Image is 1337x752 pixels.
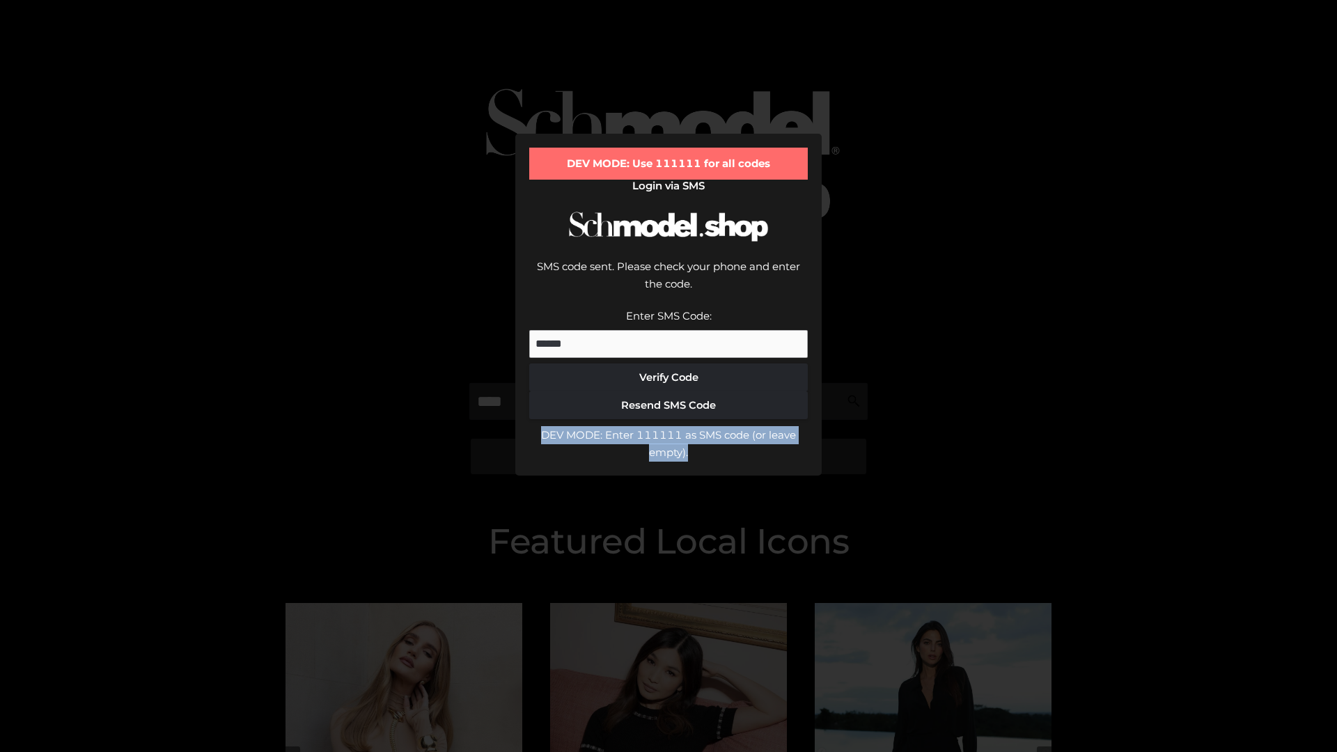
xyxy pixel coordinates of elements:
h2: Login via SMS [529,180,808,192]
button: Verify Code [529,363,808,391]
div: DEV MODE: Use 111111 for all codes [529,148,808,180]
div: DEV MODE: Enter 111111 as SMS code (or leave empty). [529,426,808,462]
div: SMS code sent. Please check your phone and enter the code. [529,258,808,307]
img: Schmodel Logo [564,199,773,254]
label: Enter SMS Code: [626,309,712,322]
button: Resend SMS Code [529,391,808,419]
